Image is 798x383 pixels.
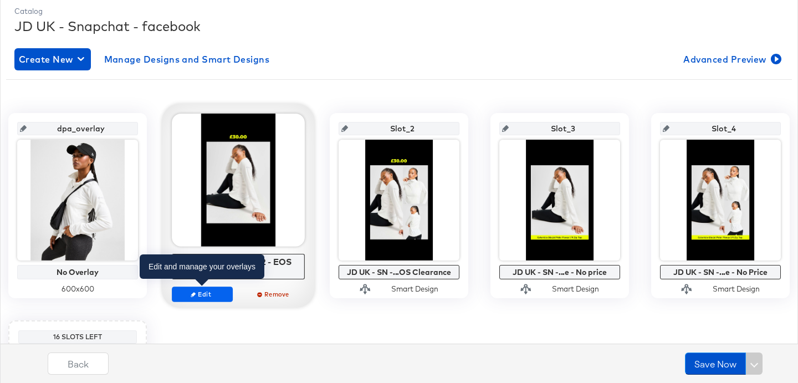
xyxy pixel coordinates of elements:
div: JD UK - SN - Multi 2 - EOS Clearance [175,257,302,276]
button: Save Now [685,353,746,375]
button: Manage Designs and Smart Designs [100,48,274,70]
span: Advanced Preview [683,52,779,67]
div: 600 x 600 [17,284,138,294]
div: JD UK - SN -...e - No price [502,268,617,277]
div: Smart Design [552,284,599,294]
div: 16 Slots Left [21,333,134,341]
span: Remove [249,290,300,298]
button: Back [48,353,109,375]
div: Catalog [14,6,784,17]
button: Remove [244,287,305,302]
div: Smart Design [391,284,438,294]
span: Edit [177,290,228,298]
span: Manage Designs and Smart Designs [104,52,270,67]
button: Create New [14,48,91,70]
span: Create New [19,52,86,67]
button: Edit [172,287,233,302]
div: No Overlay [20,268,135,277]
div: Smart Design [713,284,760,294]
div: JD UK - Snapchat - facebook [14,17,784,35]
button: Advanced Preview [679,48,784,70]
div: JD UK - SN -...e - No Price [663,268,778,277]
div: JD UK - SN -...OS Clearance [341,268,457,277]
